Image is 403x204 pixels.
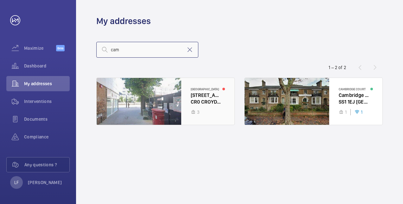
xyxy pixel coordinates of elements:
[24,63,70,69] span: Dashboard
[329,64,346,71] div: 1 – 2 of 2
[24,45,56,51] span: Maximize
[24,98,70,105] span: Interventions
[96,42,198,58] input: Search by address
[96,15,151,27] h1: My addresses
[14,179,19,186] p: LF
[24,80,70,87] span: My addresses
[56,45,65,51] span: Beta
[24,162,69,168] span: Any questions ?
[24,134,70,140] span: Compliance
[24,116,70,122] span: Documents
[28,179,62,186] p: [PERSON_NAME]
